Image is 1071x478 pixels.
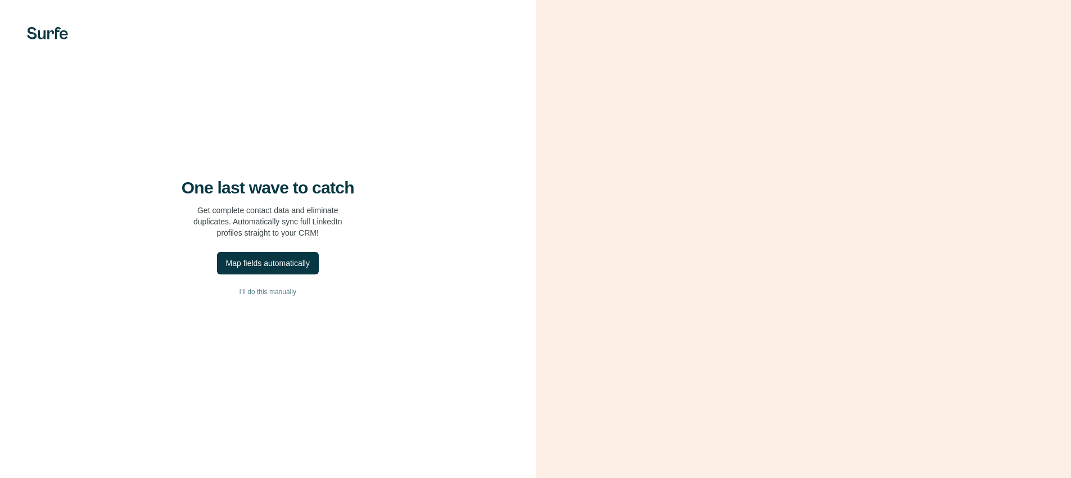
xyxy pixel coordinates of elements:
[22,283,513,300] button: I’ll do this manually
[239,287,296,297] span: I’ll do this manually
[27,27,68,39] img: Surfe's logo
[226,258,310,269] div: Map fields automatically
[182,178,354,198] h4: One last wave to catch
[193,205,342,238] p: Get complete contact data and eliminate duplicates. Automatically sync full LinkedIn profiles str...
[217,252,319,274] button: Map fields automatically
